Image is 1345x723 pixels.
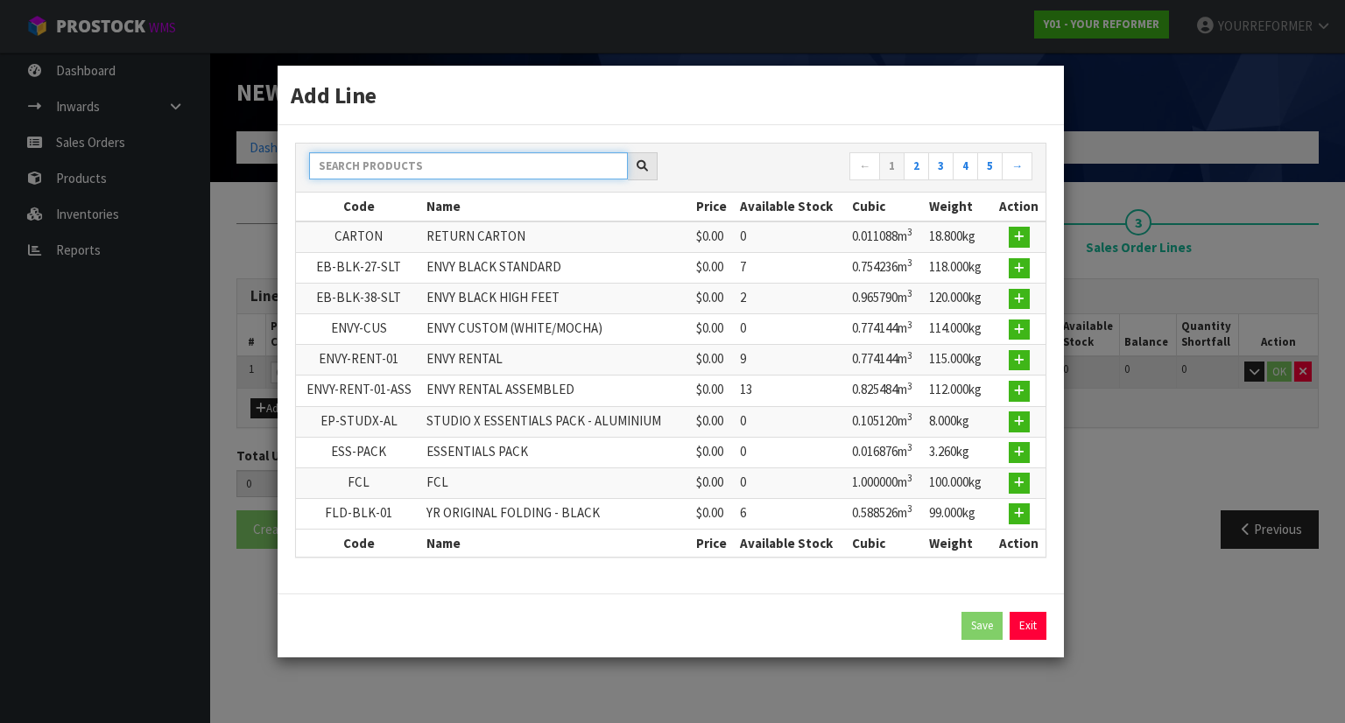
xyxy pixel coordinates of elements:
td: STUDIO X ESSENTIALS PACK - ALUMINIUM [422,406,692,437]
td: ENVY-CUS [296,314,422,345]
a: 3 [928,152,954,180]
td: $0.00 [692,437,736,467]
td: ENVY CUSTOM (WHITE/MOCHA) [422,314,692,345]
th: Available Stock [736,529,848,557]
sup: 3 [907,319,912,331]
a: ← [849,152,880,180]
td: EB-BLK-38-SLT [296,284,422,314]
td: 1.000000m [848,467,924,498]
a: 4 [953,152,978,180]
td: 120.000kg [925,284,993,314]
td: 99.000kg [925,498,993,529]
td: 112.000kg [925,376,993,406]
td: 8.000kg [925,406,993,437]
button: Save [961,612,1003,640]
sup: 3 [907,411,912,423]
sup: 3 [907,287,912,299]
td: 115.000kg [925,345,993,376]
td: ESSENTIALS PACK [422,437,692,467]
td: EB-BLK-27-SLT [296,252,422,283]
td: 6 [736,498,848,529]
td: $0.00 [692,221,736,253]
td: $0.00 [692,314,736,345]
td: EP-STUDX-AL [296,406,422,437]
th: Action [992,529,1046,557]
td: 118.000kg [925,252,993,283]
td: 2 [736,284,848,314]
td: ENVY RENTAL ASSEMBLED [422,376,692,406]
th: Weight [925,193,993,221]
sup: 3 [907,380,912,392]
td: 0.588526m [848,498,924,529]
td: 0.016876m [848,437,924,467]
th: Price [692,193,736,221]
td: 0.825484m [848,376,924,406]
th: Cubic [848,529,924,557]
td: 0.965790m [848,284,924,314]
td: ENVY-RENT-01 [296,345,422,376]
sup: 3 [907,256,912,269]
th: Price [692,529,736,557]
td: 0.011088m [848,221,924,253]
td: $0.00 [692,252,736,283]
h3: Add Line [291,79,1051,111]
th: Weight [925,529,993,557]
td: 100.000kg [925,467,993,498]
th: Name [422,529,692,557]
td: 18.800kg [925,221,993,253]
td: $0.00 [692,284,736,314]
td: ENVY-RENT-01-ASS [296,376,422,406]
td: ENVY BLACK STANDARD [422,252,692,283]
td: $0.00 [692,467,736,498]
td: ENVY RENTAL [422,345,692,376]
td: $0.00 [692,406,736,437]
td: ENVY BLACK HIGH FEET [422,284,692,314]
th: Available Stock [736,193,848,221]
td: $0.00 [692,376,736,406]
td: 3.260kg [925,437,993,467]
input: Search products [309,152,628,179]
td: YR ORIGINAL FOLDING - BLACK [422,498,692,529]
td: 114.000kg [925,314,993,345]
th: Cubic [848,193,924,221]
td: FLD-BLK-01 [296,498,422,529]
td: 0 [736,221,848,253]
sup: 3 [907,226,912,238]
td: 13 [736,376,848,406]
td: 0.754236m [848,252,924,283]
td: $0.00 [692,498,736,529]
td: 9 [736,345,848,376]
sup: 3 [907,502,912,515]
td: RETURN CARTON [422,221,692,253]
td: 0.774144m [848,314,924,345]
td: 0 [736,437,848,467]
td: ESS-PACK [296,437,422,467]
td: 0 [736,406,848,437]
th: Code [296,193,422,221]
a: 5 [977,152,1003,180]
a: 1 [879,152,905,180]
nav: Page navigation [684,152,1032,183]
th: Code [296,529,422,557]
td: $0.00 [692,345,736,376]
td: CARTON [296,221,422,253]
td: 0 [736,467,848,498]
th: Name [422,193,692,221]
a: → [1002,152,1032,180]
sup: 3 [907,441,912,453]
a: 2 [904,152,929,180]
sup: 3 [907,349,912,361]
td: 7 [736,252,848,283]
a: Exit [1010,612,1046,640]
td: FCL [422,467,692,498]
td: 0.105120m [848,406,924,437]
td: FCL [296,467,422,498]
td: 0.774144m [848,345,924,376]
th: Action [992,193,1046,221]
sup: 3 [907,472,912,484]
td: 0 [736,314,848,345]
